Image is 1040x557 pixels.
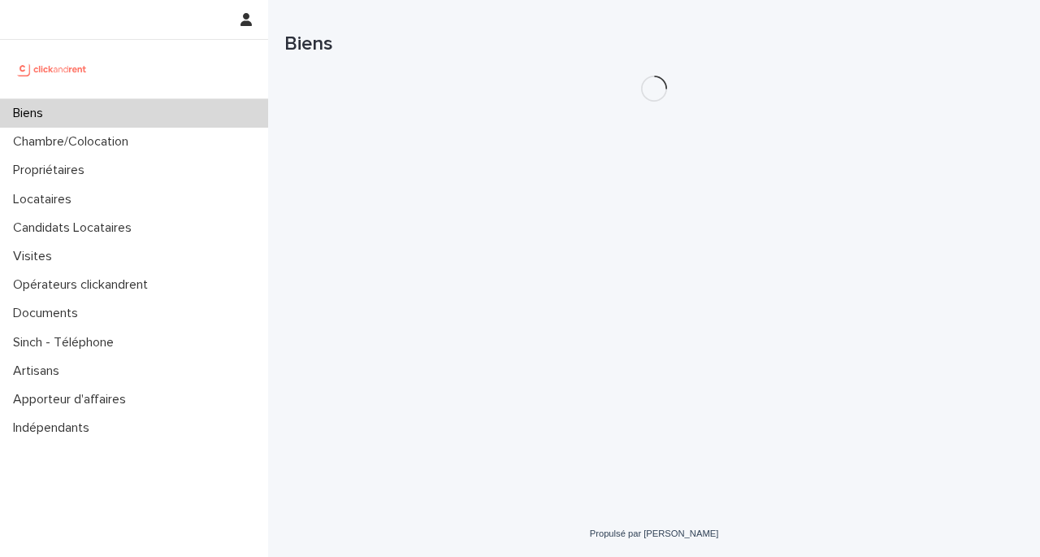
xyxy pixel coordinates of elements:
font: Opérateurs clickandrent [13,278,148,291]
font: Apporteur d'affaires [13,393,126,406]
img: UCB0brd3T0yccxBKYDjQ [13,53,92,85]
font: Chambre/Colocation [13,135,128,148]
font: Biens [13,107,43,120]
font: Documents [13,307,78,320]
font: Candidats Locataires [13,221,132,234]
font: Visites [13,250,52,263]
font: Indépendants [13,421,89,434]
font: Locataires [13,193,71,206]
a: Propulsé par [PERSON_NAME] [590,529,719,538]
font: Sinch - Téléphone [13,336,114,349]
font: Propriétaires [13,163,84,176]
font: Artisans [13,364,59,377]
h1: Biens [284,33,1024,56]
